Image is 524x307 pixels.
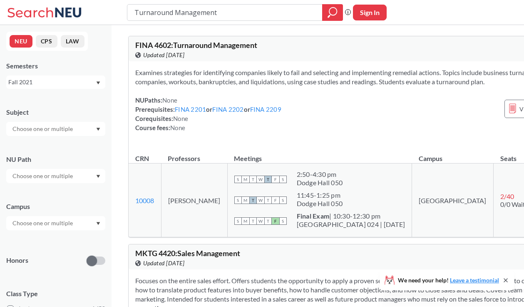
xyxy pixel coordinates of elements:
td: [GEOGRAPHIC_DATA] [412,164,494,237]
span: T [264,196,272,204]
th: Professors [161,146,227,164]
span: F [272,196,279,204]
input: Choose one or multiple [8,171,78,181]
span: MKTG 4420 : Sales Management [135,249,240,258]
a: FINA 2201 [175,106,206,113]
span: None [173,115,188,122]
span: F [272,217,279,225]
svg: Dropdown arrow [96,128,100,131]
div: Dropdown arrow [6,122,105,136]
div: Dodge Hall 050 [297,199,343,208]
div: | 10:30-12:30 pm [297,212,405,220]
span: M [242,196,249,204]
span: S [279,217,287,225]
span: 2 / 40 [500,192,514,200]
div: Dropdown arrow [6,169,105,183]
span: S [279,176,287,183]
div: Semesters [6,61,105,70]
span: T [264,217,272,225]
div: Dropdown arrow [6,216,105,230]
div: magnifying glass [322,4,343,21]
span: T [249,217,257,225]
a: Leave a testimonial [450,277,499,284]
a: 10008 [135,196,154,204]
button: LAW [61,35,84,48]
div: 11:45 - 1:25 pm [297,191,343,199]
span: W [257,176,264,183]
div: CRN [135,154,149,163]
span: S [234,176,242,183]
svg: Dropdown arrow [96,222,100,225]
span: Updated [DATE] [143,50,184,60]
a: FINA 2209 [250,106,281,113]
div: 2:50 - 4:30 pm [297,170,343,179]
div: Campus [6,202,105,211]
span: We need your help! [398,277,499,283]
span: T [264,176,272,183]
span: T [249,196,257,204]
a: FINA 2202 [212,106,243,113]
svg: Dropdown arrow [96,175,100,178]
th: Campus [412,146,494,164]
svg: Dropdown arrow [96,81,100,85]
span: FINA 4602 : Turnaround Management [135,40,257,50]
span: F [272,176,279,183]
span: M [242,176,249,183]
b: Final Exam [297,212,330,220]
span: W [257,217,264,225]
span: M [242,217,249,225]
div: Subject [6,108,105,117]
input: Class, professor, course number, "phrase" [134,5,316,20]
span: Updated [DATE] [143,259,184,268]
span: S [234,196,242,204]
span: Class Type [6,289,105,298]
div: Fall 2021 [8,78,95,87]
span: S [279,196,287,204]
button: Sign In [353,5,387,20]
p: Honors [6,256,28,265]
button: CPS [36,35,57,48]
span: T [249,176,257,183]
td: [PERSON_NAME] [161,164,227,237]
span: None [162,96,177,104]
span: W [257,196,264,204]
div: NU Path [6,155,105,164]
button: NEU [10,35,32,48]
div: [GEOGRAPHIC_DATA] 024 | [DATE] [297,220,405,229]
input: Choose one or multiple [8,218,78,228]
span: S [234,217,242,225]
th: Meetings [227,146,412,164]
div: Dodge Hall 050 [297,179,343,187]
div: NUPaths: Prerequisites: or or Corequisites: Course fees: [135,96,281,132]
svg: magnifying glass [328,7,338,18]
div: Fall 2021Dropdown arrow [6,75,105,89]
input: Choose one or multiple [8,124,78,134]
span: None [170,124,185,131]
